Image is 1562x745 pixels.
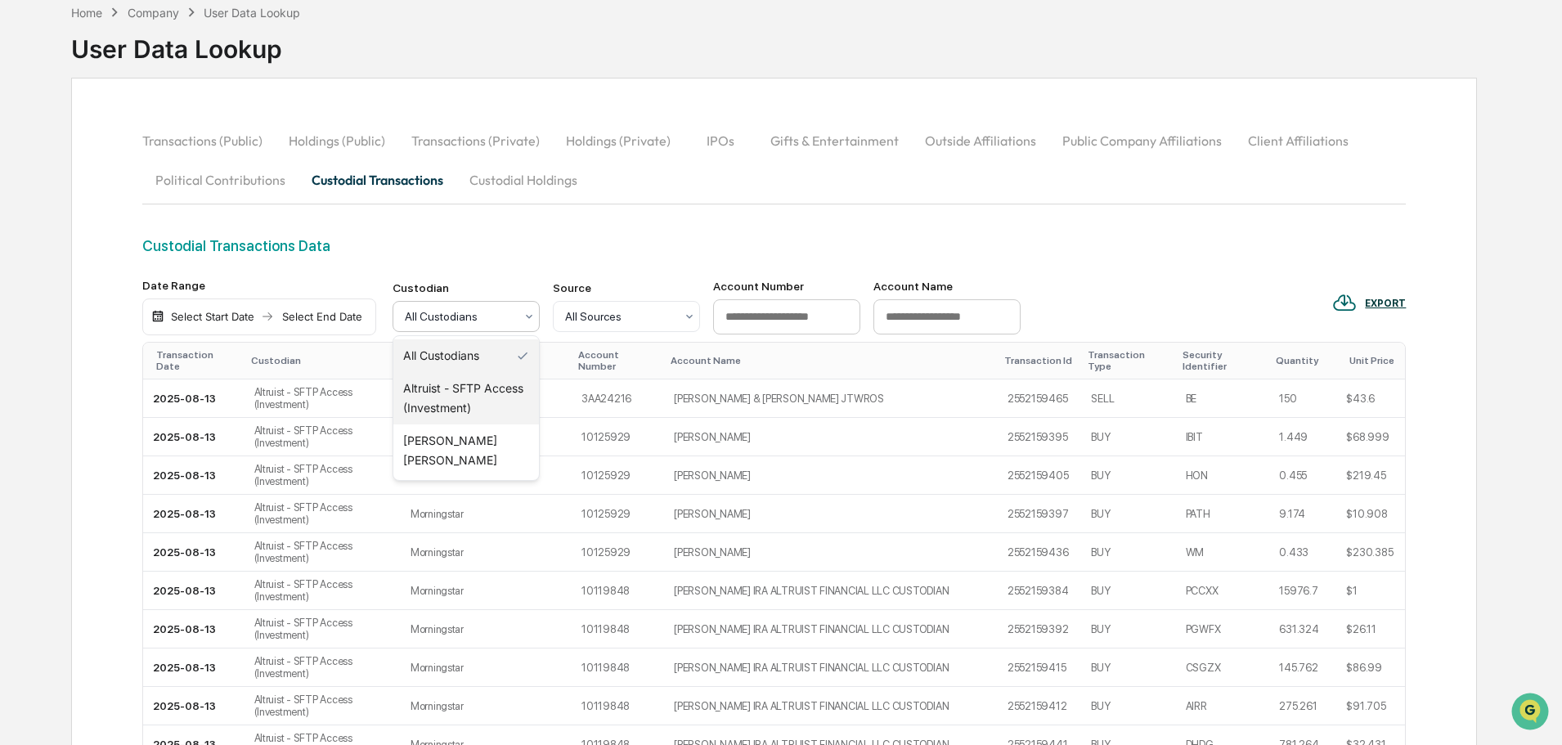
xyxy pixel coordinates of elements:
td: 15976.7 [1269,572,1336,610]
div: 🖐️ [16,208,29,221]
td: 2025-08-13 [143,456,244,495]
td: 10125929 [572,533,664,572]
a: 🗄️Attestations [112,200,209,229]
button: Transactions (Private) [398,121,553,160]
input: Clear [43,74,270,92]
td: BUY [1081,495,1175,533]
div: 🗄️ [119,208,132,221]
td: BUY [1081,533,1175,572]
td: [PERSON_NAME] [664,495,998,533]
td: 150 [1269,379,1336,418]
div: Transaction Type [1088,349,1169,372]
td: 10119848 [572,687,664,725]
div: Start new chat [56,125,268,141]
button: Custodial Transactions [298,160,456,200]
td: 2025-08-13 [143,418,244,456]
div: Transaction Id [1004,355,1075,366]
td: 275.261 [1269,687,1336,725]
button: Holdings (Public) [276,121,398,160]
td: 2552159384 [998,572,1082,610]
td: Morningstar [401,533,474,572]
button: Client Affiliations [1235,121,1362,160]
td: 10119848 [572,572,664,610]
div: Home [71,6,102,20]
div: Company [128,6,179,20]
button: Start new chat [278,130,298,150]
img: EXPORT [1332,290,1357,315]
div: Custodian [393,281,540,294]
img: arrow right [261,310,274,323]
div: Account Number [578,349,658,372]
div: User Data Lookup [71,21,300,64]
td: 2025-08-13 [143,533,244,572]
td: 2552159405 [998,456,1082,495]
button: IPOs [684,121,757,160]
td: SELL [1081,379,1175,418]
td: 2025-08-13 [143,649,244,687]
div: [PERSON_NAME] [PERSON_NAME] [393,424,539,477]
td: Altruist - SFTP Access (Investment) [245,649,401,687]
div: Source [553,281,700,294]
td: Altruist - SFTP Access (Investment) [245,418,401,456]
div: Select End Date [277,310,367,323]
td: 9.174 [1269,495,1336,533]
td: BUY [1081,418,1175,456]
td: Morningstar [401,572,474,610]
td: 10125929 [572,456,664,495]
p: How can we help? [16,34,298,61]
button: Outside Affiliations [912,121,1049,160]
div: Altruist - SFTP Access (Investment) [393,372,539,424]
td: 10125929 [572,418,664,456]
iframe: Open customer support [1510,691,1554,735]
td: $43.6 [1336,379,1405,418]
td: IBIT [1176,418,1270,456]
div: Date Range [142,279,376,292]
td: PGWFX [1176,610,1270,649]
div: EXPORT [1365,298,1406,309]
div: User Data Lookup [204,6,300,20]
div: Custodian [251,355,394,366]
td: 2025-08-13 [143,572,244,610]
td: 631.324 [1269,610,1336,649]
td: Morningstar [401,495,474,533]
td: Altruist - SFTP Access (Investment) [245,495,401,533]
div: Security Identifier [1183,349,1264,372]
td: 2025-08-13 [143,495,244,533]
a: Powered byPylon [115,276,198,289]
a: 🔎Data Lookup [10,231,110,260]
div: Select Start Date [168,310,258,323]
button: Holdings (Private) [553,121,684,160]
button: Gifts & Entertainment [757,121,912,160]
td: WM [1176,533,1270,572]
td: 10119848 [572,649,664,687]
img: calendar [151,310,164,323]
td: 2552159397 [998,495,1082,533]
td: Altruist - SFTP Access (Investment) [245,572,401,610]
td: [PERSON_NAME] [664,418,998,456]
td: 0.455 [1269,456,1336,495]
button: Political Contributions [142,160,298,200]
div: Account Name [671,355,991,366]
div: Account Number [713,280,860,293]
td: BUY [1081,572,1175,610]
td: [PERSON_NAME] IRA ALTRUIST FINANCIAL LLC CUSTODIAN [664,687,998,725]
td: 2025-08-13 [143,379,244,418]
a: 🖐️Preclearance [10,200,112,229]
div: Custodial Transactions Data [142,237,1406,254]
td: $1 [1336,572,1405,610]
div: Unit Price [1349,355,1398,366]
td: $91.705 [1336,687,1405,725]
td: 2552159465 [998,379,1082,418]
img: 1746055101610-c473b297-6a78-478c-a979-82029cc54cd1 [16,125,46,155]
td: 2025-08-13 [143,610,244,649]
td: 2552159392 [998,610,1082,649]
td: Altruist - SFTP Access (Investment) [245,533,401,572]
td: [PERSON_NAME] IRA ALTRUIST FINANCIAL LLC CUSTODIAN [664,572,998,610]
td: BUY [1081,610,1175,649]
td: [PERSON_NAME] IRA ALTRUIST FINANCIAL LLC CUSTODIAN [664,649,998,687]
td: BUY [1081,687,1175,725]
span: Preclearance [33,206,105,222]
td: CSGZX [1176,649,1270,687]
